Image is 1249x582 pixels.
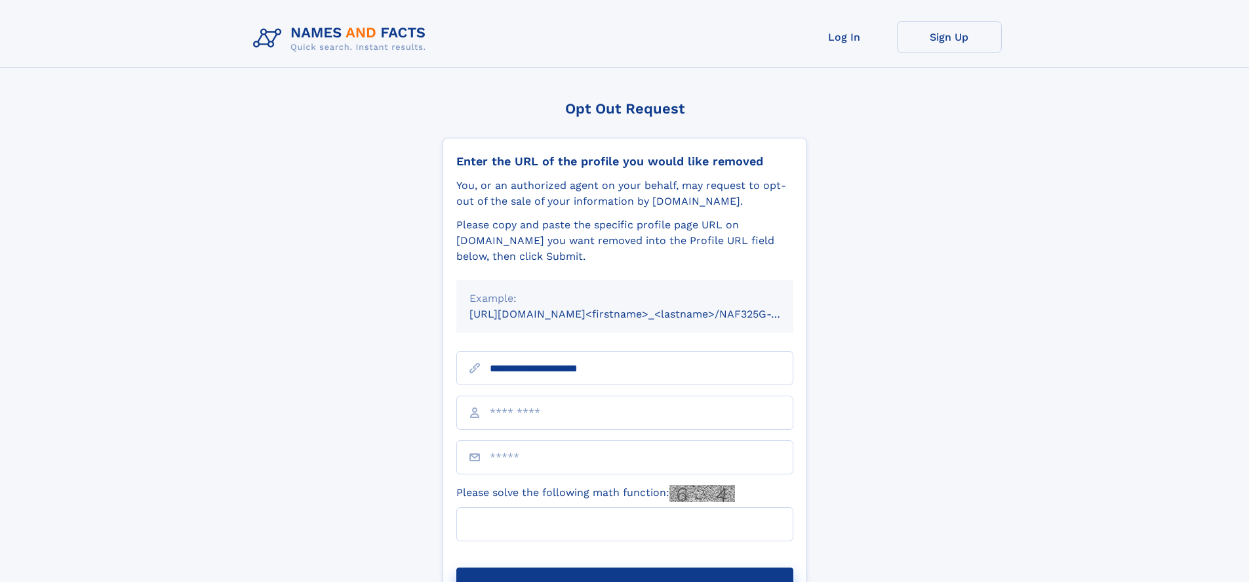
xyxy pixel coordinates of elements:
small: [URL][DOMAIN_NAME]<firstname>_<lastname>/NAF325G-xxxxxxxx [469,308,818,320]
img: Logo Names and Facts [248,21,437,56]
a: Log In [792,21,897,53]
div: Example: [469,291,780,306]
div: You, or an authorized agent on your behalf, may request to opt-out of the sale of your informatio... [456,178,793,209]
div: Enter the URL of the profile you would like removed [456,154,793,169]
div: Please copy and paste the specific profile page URL on [DOMAIN_NAME] you want removed into the Pr... [456,217,793,264]
label: Please solve the following math function: [456,485,735,502]
div: Opt Out Request [443,100,807,117]
a: Sign Up [897,21,1002,53]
